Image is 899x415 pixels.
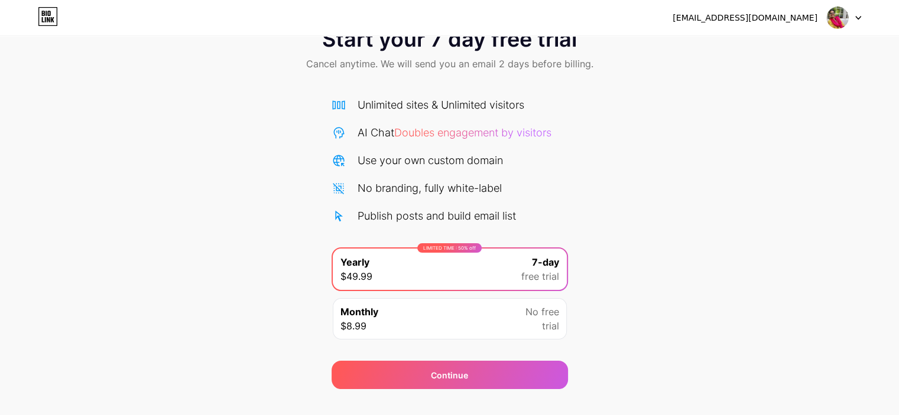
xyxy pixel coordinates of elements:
div: Use your own custom domain [358,152,503,168]
div: Continue [431,369,468,381]
div: AI Chat [358,125,551,140]
span: $49.99 [340,269,372,283]
span: No free [525,305,559,319]
div: [EMAIL_ADDRESS][DOMAIN_NAME] [673,12,817,24]
span: Start your 7 day free trial [322,27,577,51]
div: No branding, fully white-label [358,180,502,196]
div: Unlimited sites & Unlimited visitors [358,97,524,113]
span: 7-day [532,255,559,269]
span: Cancel anytime. We will send you an email 2 days before billing. [306,57,593,71]
div: Publish posts and build email list [358,208,516,224]
img: poojasreeram [826,6,849,29]
span: Monthly [340,305,378,319]
span: free trial [521,269,559,283]
span: trial [542,319,559,333]
div: LIMITED TIME : 50% off [417,243,482,253]
span: $8.99 [340,319,366,333]
span: Doubles engagement by visitors [394,126,551,139]
span: Yearly [340,255,369,269]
